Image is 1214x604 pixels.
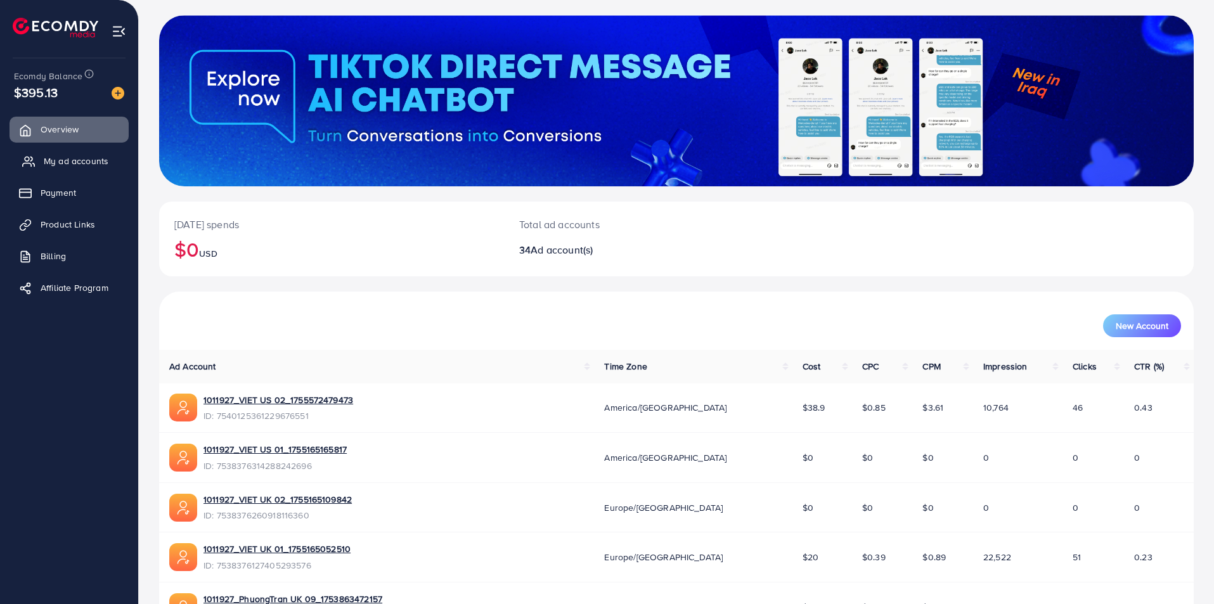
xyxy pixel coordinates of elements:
span: Affiliate Program [41,281,108,294]
p: [DATE] spends [174,217,489,232]
span: Europe/[GEOGRAPHIC_DATA] [604,551,723,563]
span: $0 [862,451,873,464]
span: $0 [803,451,813,464]
span: $0.89 [922,551,946,563]
span: Ad Account [169,360,216,373]
span: USD [199,247,217,260]
a: 1011927_VIET UK 02_1755165109842 [203,493,352,506]
span: Product Links [41,218,95,231]
h2: 34 [519,244,747,256]
span: Billing [41,250,66,262]
span: $3.61 [922,401,943,414]
iframe: Chat [1160,547,1204,594]
span: New Account [1116,321,1168,330]
span: CTR (%) [1134,360,1164,373]
a: Billing [10,243,129,269]
span: 46 [1073,401,1083,414]
span: 22,522 [983,551,1011,563]
img: ic-ads-acc.e4c84228.svg [169,494,197,522]
span: $0 [922,451,933,464]
a: 1011927_VIET US 02_1755572479473 [203,394,353,406]
img: logo [13,18,98,37]
span: Ad account(s) [531,243,593,257]
span: $20 [803,551,818,563]
span: 0 [983,451,989,464]
img: image [112,87,124,100]
span: 51 [1073,551,1081,563]
a: 1011927_VIET US 01_1755165165817 [203,443,347,456]
span: Ecomdy Balance [14,70,82,82]
span: $0 [922,501,933,514]
span: Clicks [1073,360,1097,373]
img: ic-ads-acc.e4c84228.svg [169,444,197,472]
span: Europe/[GEOGRAPHIC_DATA] [604,501,723,514]
a: Overview [10,117,129,142]
span: 0 [1134,451,1140,464]
span: ID: 7538376314288242696 [203,459,347,472]
span: $0.85 [862,401,886,414]
h2: $0 [174,237,489,261]
span: Payment [41,186,76,199]
span: $0 [803,501,813,514]
span: 0 [983,501,989,514]
span: $395.13 [14,83,58,101]
span: America/[GEOGRAPHIC_DATA] [604,451,726,464]
a: Payment [10,180,129,205]
span: ID: 7538376127405293576 [203,559,351,572]
button: New Account [1103,314,1181,337]
span: Time Zone [604,360,647,373]
span: 0 [1073,501,1078,514]
span: 0 [1073,451,1078,464]
span: My ad accounts [44,155,108,167]
a: Affiliate Program [10,275,129,300]
span: 0.23 [1134,551,1153,563]
span: $38.9 [803,401,825,414]
span: CPM [922,360,940,373]
a: My ad accounts [10,148,129,174]
span: Cost [803,360,821,373]
span: 10,764 [983,401,1009,414]
span: $0.39 [862,551,886,563]
img: ic-ads-acc.e4c84228.svg [169,394,197,421]
span: ID: 7538376260918116360 [203,509,352,522]
span: Overview [41,123,79,136]
a: 1011927_VIET UK 01_1755165052510 [203,543,351,555]
img: menu [112,24,126,39]
span: 0.43 [1134,401,1153,414]
span: $0 [862,501,873,514]
span: Impression [983,360,1028,373]
a: Product Links [10,212,129,237]
span: ID: 7540125361229676551 [203,409,353,422]
img: ic-ads-acc.e4c84228.svg [169,543,197,571]
span: America/[GEOGRAPHIC_DATA] [604,401,726,414]
span: CPC [862,360,879,373]
span: 0 [1134,501,1140,514]
p: Total ad accounts [519,217,747,232]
